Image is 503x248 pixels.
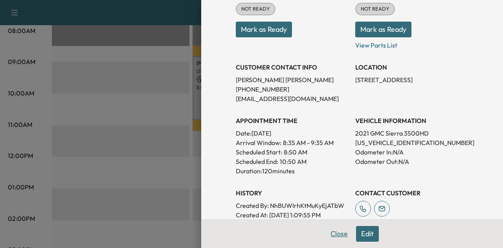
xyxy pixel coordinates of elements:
[236,75,349,85] p: [PERSON_NAME] [PERSON_NAME]
[284,147,307,157] p: 8:50 AM
[355,37,468,50] p: View Parts List
[236,85,349,94] p: [PHONE_NUMBER]
[355,147,468,157] p: Odometer In: N/A
[355,116,468,125] h3: VEHICLE INFORMATION
[355,138,468,147] p: [US_VEHICLE_IDENTIFICATION_NUMBER]
[236,138,349,147] p: Arrival Window:
[355,62,468,72] h3: LOCATION
[236,116,349,125] h3: APPOINTMENT TIME
[355,157,468,166] p: Odometer Out: N/A
[237,5,275,13] span: NOT READY
[355,188,468,198] h3: CONTACT CUSTOMER
[236,94,349,103] p: [EMAIL_ADDRESS][DOMAIN_NAME]
[236,147,282,157] p: Scheduled Start:
[355,129,468,138] p: 2021 GMC Sierra 3500HD
[236,62,349,72] h3: CUSTOMER CONTACT INFO
[280,157,307,166] p: 10:50 AM
[236,188,349,198] h3: History
[356,5,394,13] span: NOT READY
[236,166,349,176] p: Duration: 120 minutes
[236,129,349,138] p: Date: [DATE]
[283,138,334,147] span: 8:35 AM - 9:35 AM
[236,201,349,210] p: Created By : NhBUWIrhKtMuKyEjATbW
[236,157,278,166] p: Scheduled End:
[236,210,349,220] p: Created At : [DATE] 1:09:55 PM
[325,226,353,242] button: Close
[355,22,411,37] button: Mark as Ready
[356,226,379,242] button: Edit
[355,75,468,85] p: [STREET_ADDRESS]
[236,22,292,37] button: Mark as Ready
